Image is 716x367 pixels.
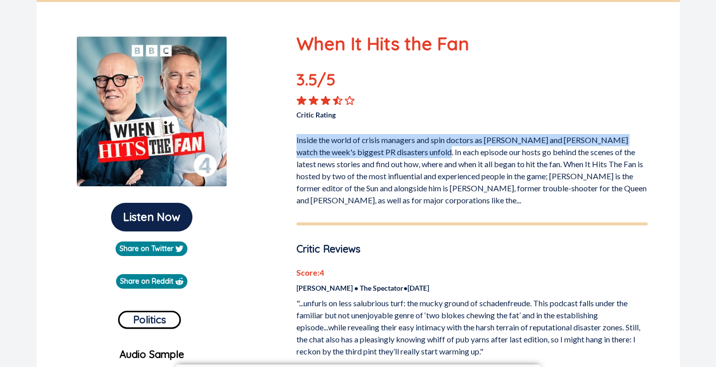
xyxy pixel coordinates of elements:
p: 3.5 /5 [296,67,367,95]
p: Audio Sample [45,347,259,362]
p: Critic Rating [296,105,472,120]
img: When It Hits the Fan [76,36,227,187]
p: Critic Reviews [296,241,648,257]
a: Share on Reddit [116,274,187,289]
button: Listen Now [111,203,192,231]
button: Politics [118,311,181,329]
p: [PERSON_NAME] • The Spectator • [DATE] [296,283,648,293]
p: Inside the world of crisis managers and spin doctors as [PERSON_NAME] and [PERSON_NAME] watch the... [296,130,648,206]
p: Score: 4 [296,267,648,279]
p: When It Hits the Fan [296,30,648,57]
a: Politics [118,307,181,329]
p: "...unfurls on less salubrious turf: the mucky ground of schadenfreude. This podcast falls under ... [296,297,648,357]
a: Share on Twitter [116,241,187,256]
